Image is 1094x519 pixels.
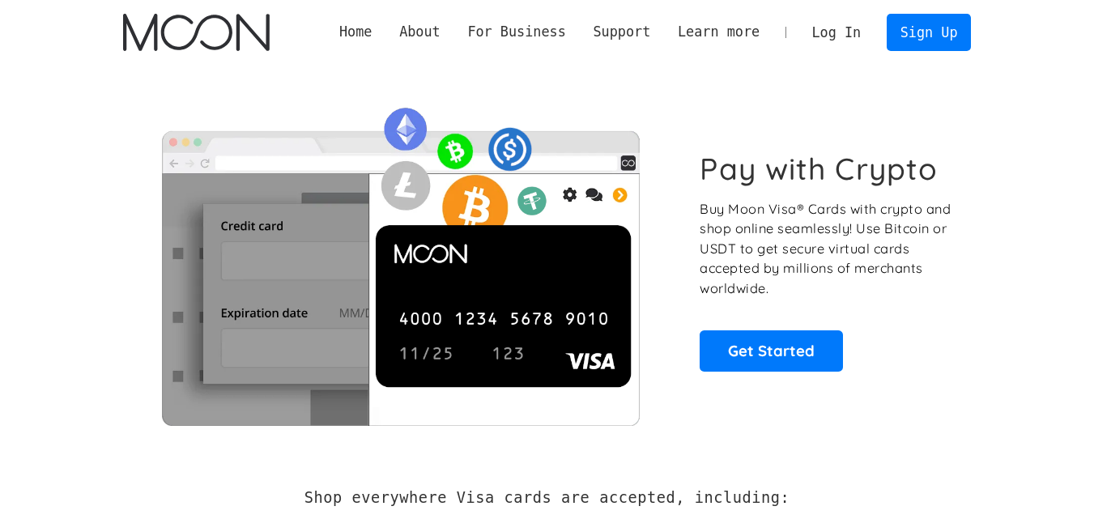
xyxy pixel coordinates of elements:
h1: Pay with Crypto [700,151,938,187]
div: Support [580,22,664,42]
div: Learn more [664,22,773,42]
img: Moon Logo [123,14,270,51]
div: Support [593,22,650,42]
div: Learn more [678,22,760,42]
a: Log In [798,15,875,50]
div: About [385,22,453,42]
div: About [399,22,441,42]
a: Get Started [700,330,843,371]
a: home [123,14,270,51]
a: Sign Up [887,14,971,50]
div: For Business [467,22,565,42]
h2: Shop everywhere Visa cards are accepted, including: [304,489,790,507]
a: Home [326,22,385,42]
div: For Business [454,22,580,42]
img: Moon Cards let you spend your crypto anywhere Visa is accepted. [123,96,678,425]
p: Buy Moon Visa® Cards with crypto and shop online seamlessly! Use Bitcoin or USDT to get secure vi... [700,199,953,299]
